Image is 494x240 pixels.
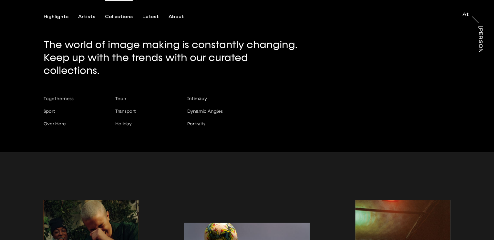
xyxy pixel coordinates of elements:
button: Togetherness [44,96,101,109]
span: Togetherness [44,96,74,101]
span: Dynamic Angles [187,109,223,114]
a: At [463,12,469,19]
div: Collections [105,14,133,20]
span: Portraits [187,121,205,126]
button: Sport [44,109,101,121]
button: Holiday [116,121,173,134]
div: Artists [78,14,95,20]
button: Transport [116,109,173,121]
button: Intimacy [187,96,237,109]
span: Over Here [44,121,66,126]
div: Highlights [44,14,68,20]
span: Intimacy [187,96,207,101]
div: About [169,14,184,20]
button: Latest [142,14,169,20]
button: Artists [78,14,105,20]
button: Dynamic Angles [187,109,237,121]
button: About [169,14,194,20]
button: Tech [116,96,173,109]
button: Highlights [44,14,78,20]
button: Over Here [44,121,101,134]
div: Latest [142,14,159,20]
button: Portraits [187,121,237,134]
span: Transport [116,109,136,114]
a: [PERSON_NAME] [477,26,483,53]
p: The world of image making is constantly changing. Keep up with the trends with our curated collec... [44,38,306,77]
button: Collections [105,14,142,20]
span: Sport [44,109,55,114]
span: Tech [116,96,127,101]
span: Holiday [116,121,132,126]
div: [PERSON_NAME] [478,26,483,76]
